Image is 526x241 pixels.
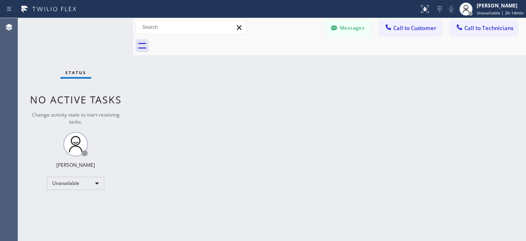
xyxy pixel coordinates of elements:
input: Search [136,21,246,34]
span: Status [65,70,86,75]
span: Unavailable | 2h 14min [477,10,524,16]
span: Call to Technicians [464,24,513,32]
button: Call to Customer [379,20,442,36]
div: Unavailable [47,177,104,190]
button: Messages [325,20,371,36]
span: No active tasks [30,93,122,106]
div: [PERSON_NAME] [477,2,524,9]
button: Mute [445,3,457,15]
span: Call to Customer [393,24,436,32]
button: Call to Technicians [450,20,518,36]
span: Change activity state to start receiving tasks. [32,111,120,125]
div: [PERSON_NAME] [56,161,95,168]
